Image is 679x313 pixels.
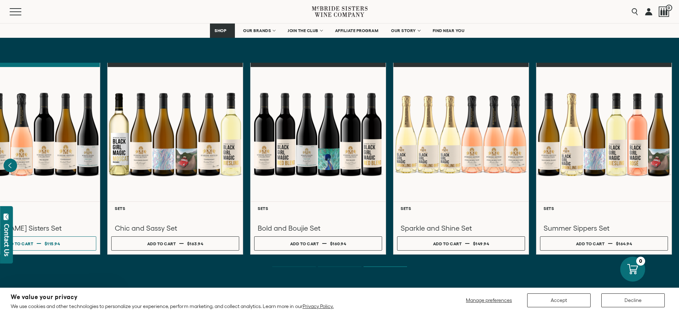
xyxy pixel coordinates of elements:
button: Accept [527,293,591,307]
div: Contact Us [3,224,10,256]
p: We use cookies and other technologies to personalize your experience, perform marketing, and coll... [11,303,334,309]
span: FIND NEAR YOU [433,28,465,33]
span: $163.94 [187,241,204,246]
span: $149.94 [473,241,489,246]
a: SHOP [210,24,235,38]
span: OUR STORY [391,28,416,33]
a: JOIN THE CLUB [283,24,327,38]
button: Add to cart $149.94 [397,236,525,251]
div: Add to cart [433,238,462,249]
button: Add to cart $164.94 [540,236,668,251]
span: OUR BRANDS [243,28,271,33]
h3: Chic and Sassy Set [115,224,236,233]
h6: Sets [544,206,664,211]
li: Page dot 3 [364,266,407,267]
button: Previous [4,159,17,172]
button: Manage preferences [462,293,516,307]
span: 0 [666,5,672,11]
div: Add to cart [147,238,176,249]
span: JOIN THE CLUB [288,28,318,33]
div: Add to cart [290,238,319,249]
div: Add to cart [576,238,605,249]
span: Manage preferences [466,297,512,303]
a: OUR BRANDS [238,24,279,38]
div: 0 [636,257,645,266]
a: AFFILIATE PROGRAM [330,24,383,38]
span: $115.94 [45,241,60,246]
span: $164.94 [616,241,632,246]
h6: Sets [258,206,379,211]
span: AFFILIATE PROGRAM [335,28,379,33]
a: OUR STORY [386,24,425,38]
h2: We value your privacy [11,294,334,300]
a: Privacy Policy. [303,303,334,309]
span: SHOP [215,28,227,33]
h6: Sets [401,206,521,211]
h3: Sparkle and Shine Set [401,224,521,233]
span: $160.94 [330,241,346,246]
button: Decline [601,293,665,307]
h3: Bold and Boujie Set [258,224,379,233]
a: Sparkling and Shine Sparkling Set Sets Sparkle and Shine Set Add to cart $149.94 [393,63,529,255]
h6: Sets [115,206,236,211]
button: Mobile Menu Trigger [10,8,35,15]
h3: Summer Sippers Set [544,224,664,233]
a: Summer Sippers Set Sets Summer Sippers Set Add to cart $164.94 [536,63,672,255]
li: Page dot 1 [272,266,316,267]
li: Page dot 2 [318,266,361,267]
div: Add to cart [5,238,34,249]
a: FIND NEAR YOU [428,24,469,38]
